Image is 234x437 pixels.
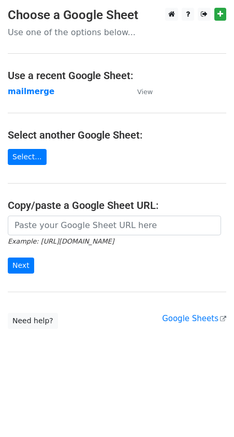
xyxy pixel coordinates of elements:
a: View [127,87,153,96]
small: Example: [URL][DOMAIN_NAME] [8,237,114,245]
a: Google Sheets [162,314,226,323]
h4: Use a recent Google Sheet: [8,69,226,82]
a: Need help? [8,313,58,329]
h4: Copy/paste a Google Sheet URL: [8,199,226,212]
small: View [137,88,153,96]
h4: Select another Google Sheet: [8,129,226,141]
a: mailmerge [8,87,54,96]
input: Next [8,258,34,274]
h3: Choose a Google Sheet [8,8,226,23]
p: Use one of the options below... [8,27,226,38]
a: Select... [8,149,47,165]
input: Paste your Google Sheet URL here [8,216,221,235]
